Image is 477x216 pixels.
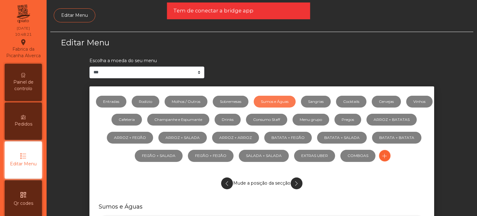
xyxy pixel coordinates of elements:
a: Cocktails [336,96,366,108]
a: Pregos [334,114,361,126]
a: Rodizio [132,96,159,108]
i: qr_code [20,191,27,199]
label: Escolha a moeda do seu menu [89,57,157,64]
a: Cervejas [372,96,401,108]
a: SALADA + SALADA [239,150,289,162]
a: Menu grupo [293,114,329,126]
a: Vinhos [406,96,433,108]
a: Molhos / Outros [165,96,207,108]
span: Pedidos [15,121,32,127]
a: Entradas [96,96,126,108]
a: Sumos e Águas [254,96,296,108]
span: Painel de controlo [6,79,40,92]
a: ARROZ + FEIJÃO [107,132,153,144]
a: BATATA + FEIJÃO [264,132,312,144]
a: FEIJÃO + SALADA [135,150,183,162]
a: Cafeteria [111,114,142,126]
a: ARROZ + ARROZ [212,132,259,144]
img: qpiato [16,3,31,25]
a: Champanhe e Espumante [147,114,209,126]
a: FEIJÃO + FEIJÃO [188,150,234,162]
div: 10:48:21 [15,32,32,37]
h3: Editar Menu [61,37,260,48]
i: location_on [20,39,27,46]
a: COMBOAS [340,150,375,162]
a: ARROZ + BATATAS [366,114,417,126]
div: [DATE] [17,25,30,31]
a: Drinks [215,114,241,126]
a: EXTRAS UBER [294,150,335,162]
a: Editar Menu [54,8,95,22]
span: Tem de conectar a bridge app [173,7,253,15]
a: BATATA + SALADA [317,132,367,144]
span: Qr codes [14,200,33,207]
a: Consumo Staff [246,114,287,126]
div: Fabrica da Picanha Alverca [5,39,42,59]
a: BATATA + BATATA [372,132,421,144]
a: Sangrias [301,96,331,108]
span: Editar Menu [10,161,37,167]
a: Sobremesas [213,96,248,108]
h5: Sumos e Águas [99,203,425,210]
a: ARROZ + SALADA [158,132,207,144]
div: Mude a posição da secção [99,174,425,192]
